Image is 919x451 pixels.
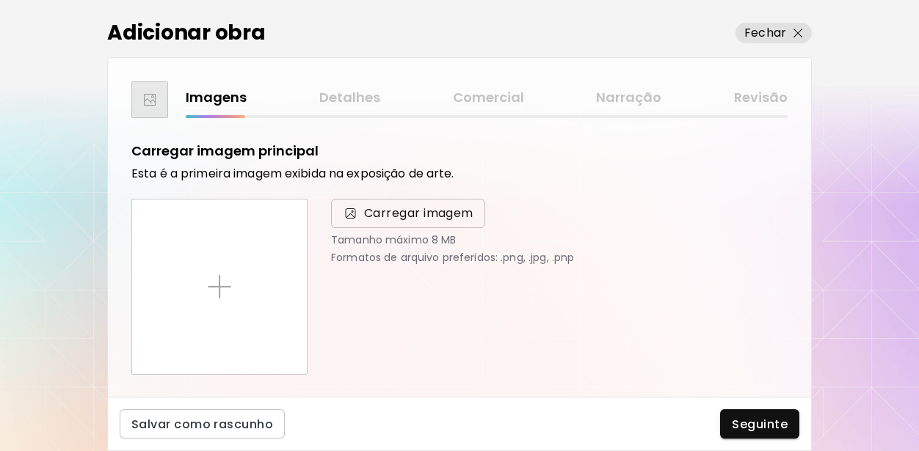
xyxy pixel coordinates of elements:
img: thumbnail [144,94,156,106]
button: Seguinte [720,409,799,439]
img: placeholder [208,275,231,298]
h5: Carregar imagem principal [131,142,319,161]
h6: Esta é a primeira imagem exibida na exposição de arte. [131,166,788,181]
span: Carregar imagem [331,199,485,228]
button: Salvar como rascunho [120,409,285,439]
p: Tamanho máximo 8 MB [331,234,788,246]
span: Salvar como rascunho [131,417,273,432]
p: Formatos de arquivo preferidos: .png, .jpg, .pnp [331,252,788,263]
span: Carregar imagem [364,205,473,222]
span: Seguinte [732,417,788,432]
